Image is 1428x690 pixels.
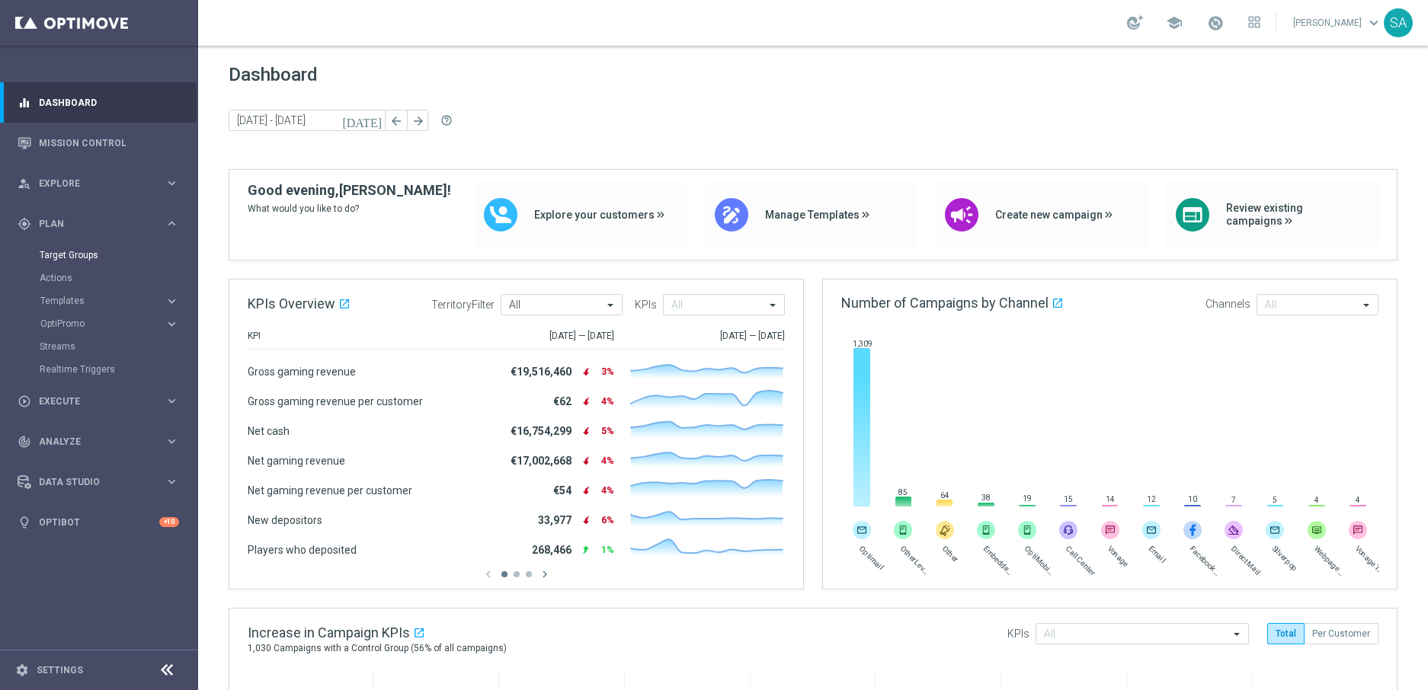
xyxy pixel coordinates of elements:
[165,294,179,308] i: keyboard_arrow_right
[40,272,158,284] a: Actions
[17,137,180,149] button: Mission Control
[39,219,165,228] span: Plan
[40,289,197,312] div: Templates
[40,296,149,305] span: Templates
[18,177,165,190] div: Explore
[1366,14,1382,31] span: keyboard_arrow_down
[40,249,158,261] a: Target Groups
[17,476,180,488] button: Data Studio keyboard_arrow_right
[40,358,197,381] div: Realtime Triggers
[39,179,165,188] span: Explore
[17,218,180,230] button: gps_fixed Plan keyboard_arrow_right
[165,317,179,331] i: keyboard_arrow_right
[17,516,180,529] button: lightbulb Optibot +10
[39,123,179,163] a: Mission Control
[18,82,179,123] div: Dashboard
[15,663,29,677] i: settings
[39,82,179,123] a: Dashboard
[18,395,165,408] div: Execute
[165,474,179,489] i: keyboard_arrow_right
[1166,14,1183,31] span: school
[18,217,165,231] div: Plan
[40,319,149,328] span: OptiPromo
[18,435,165,449] div: Analyze
[39,397,165,406] span: Execute
[18,217,31,231] i: gps_fixed
[18,502,179,542] div: Optibot
[40,318,180,330] button: OptiPromo keyboard_arrow_right
[17,395,180,407] button: play_circle_outline Execute keyboard_arrow_right
[159,517,179,527] div: +10
[165,434,179,449] i: keyboard_arrow_right
[40,335,197,358] div: Streams
[39,502,159,542] a: Optibot
[40,363,158,375] a: Realtime Triggers
[40,312,197,335] div: OptiPromo
[165,176,179,190] i: keyboard_arrow_right
[18,96,31,110] i: equalizer
[17,177,180,190] button: person_search Explore keyboard_arrow_right
[18,395,31,408] i: play_circle_outline
[40,244,197,267] div: Target Groups
[17,97,180,109] button: equalizer Dashboard
[39,478,165,487] span: Data Studio
[1384,8,1413,37] div: SA
[165,394,179,408] i: keyboard_arrow_right
[40,267,197,289] div: Actions
[18,435,31,449] i: track_changes
[40,319,165,328] div: OptiPromo
[40,295,180,307] button: Templates keyboard_arrow_right
[18,475,165,489] div: Data Studio
[39,437,165,446] span: Analyze
[165,216,179,231] i: keyboard_arrow_right
[37,666,83,675] a: Settings
[18,177,31,190] i: person_search
[40,340,158,353] a: Streams
[40,296,165,305] div: Templates
[18,516,31,529] i: lightbulb
[18,123,179,163] div: Mission Control
[1292,11,1384,34] a: [PERSON_NAME]keyboard_arrow_down
[17,436,180,448] button: track_changes Analyze keyboard_arrow_right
